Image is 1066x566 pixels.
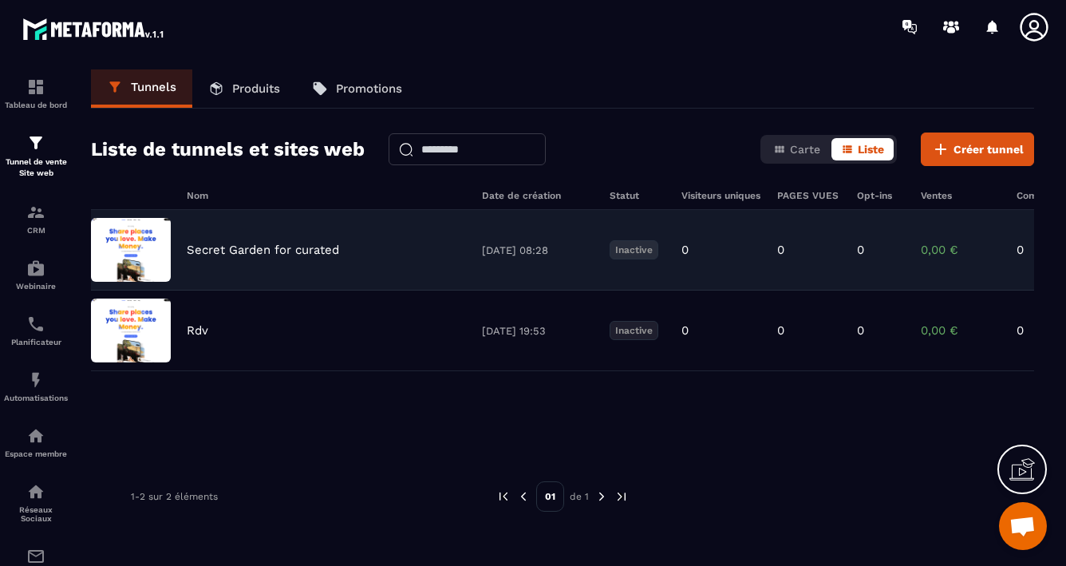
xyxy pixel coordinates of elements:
p: 0,00 € [921,323,1001,338]
p: 0 [777,243,784,257]
a: formationformationTunnel de vente Site web [4,121,68,191]
button: Liste [831,138,894,160]
p: Tunnel de vente Site web [4,156,68,179]
h6: Date de création [482,190,594,201]
p: Planificateur [4,338,68,346]
span: Carte [790,143,820,156]
p: 0 [681,243,689,257]
h6: Ventes [921,190,1001,201]
p: Secret Garden for curated [187,243,339,257]
p: Inactive [610,321,658,340]
a: Promotions [296,69,418,108]
h6: Nom [187,190,466,201]
p: 0,00 € [921,243,1001,257]
p: Inactive [610,240,658,259]
p: 0 [1017,243,1064,257]
p: Tunnels [131,80,176,94]
a: Tunnels [91,69,192,108]
p: de 1 [570,490,589,503]
button: Carte [764,138,830,160]
p: 0 [777,323,784,338]
img: prev [496,489,511,504]
p: Webinaire [4,282,68,291]
h6: Visiteurs uniques [681,190,761,201]
a: automationsautomationsAutomatisations [4,358,68,414]
p: 0 [857,323,864,338]
a: schedulerschedulerPlanificateur [4,303,68,358]
img: next [614,489,629,504]
p: Rdv [187,323,208,338]
p: 1-2 sur 2 éléments [131,491,218,502]
img: social-network [26,482,45,501]
img: scheduler [26,315,45,334]
p: 0 [681,323,689,338]
img: logo [22,14,166,43]
img: automations [26,259,45,278]
span: Liste [858,143,884,156]
img: formation [26,133,45,152]
p: Automatisations [4,394,68,402]
span: Créer tunnel [953,141,1024,157]
p: [DATE] 08:28 [482,244,594,256]
a: social-networksocial-networkRéseaux Sociaux [4,470,68,535]
div: Ouvrir le chat [999,502,1047,550]
img: next [594,489,609,504]
img: formation [26,77,45,97]
img: formation [26,203,45,222]
p: Promotions [336,81,402,96]
img: automations [26,426,45,445]
a: formationformationCRM [4,191,68,247]
img: image [91,218,171,282]
p: 0 [857,243,864,257]
a: automationsautomationsWebinaire [4,247,68,303]
p: 01 [536,481,564,512]
img: email [26,547,45,566]
h6: PAGES VUES [777,190,841,201]
a: automationsautomationsEspace membre [4,414,68,470]
a: formationformationTableau de bord [4,65,68,121]
p: CRM [4,226,68,235]
p: Produits [232,81,280,96]
p: [DATE] 19:53 [482,325,594,337]
h6: Statut [610,190,665,201]
p: Espace membre [4,449,68,458]
a: Produits [192,69,296,108]
h2: Liste de tunnels et sites web [91,133,365,165]
img: automations [26,370,45,390]
h6: Opt-ins [857,190,905,201]
img: prev [516,489,531,504]
p: Réseaux Sociaux [4,505,68,523]
button: Créer tunnel [921,133,1034,166]
p: 0 [1017,323,1064,338]
img: image [91,299,171,362]
p: Tableau de bord [4,101,68,109]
